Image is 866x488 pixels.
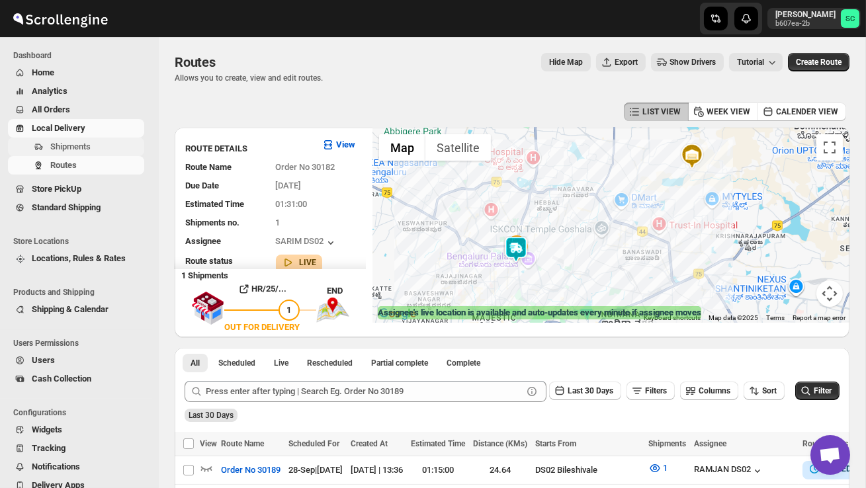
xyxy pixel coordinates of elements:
span: Starts From [535,439,576,448]
button: Locations, Rules & Rates [8,249,144,268]
span: 1 [276,218,281,227]
span: All [191,358,200,368]
span: Filters [645,386,667,395]
button: Sort [744,382,785,400]
span: Route status [185,256,233,266]
button: Tutorial [729,53,783,71]
button: All Orders [8,101,144,119]
button: LIVE [281,256,317,269]
span: Map data ©2025 [709,314,758,321]
span: 28-Sep | [DATE] [288,465,343,475]
b: View [336,140,355,149]
span: Shipments [50,142,91,151]
span: Store Locations [13,236,150,247]
div: 01:15:00 [411,464,465,477]
span: Create Route [796,57,842,67]
div: 1 [503,235,530,262]
span: All Orders [32,104,70,114]
button: Columns [680,382,738,400]
span: Columns [699,386,730,395]
img: ScrollEngine [11,2,110,35]
span: Order No 30189 [221,464,281,477]
span: Scheduled [218,358,255,368]
button: SARIM DS02 [276,236,337,249]
span: Routes [50,160,77,170]
button: Filters [627,382,675,400]
div: [DATE] | 13:36 [351,464,403,477]
span: Estimated Time [185,199,244,209]
span: Home [32,67,54,77]
a: Report a map error [793,314,845,321]
span: Configurations [13,407,150,418]
span: Estimated Time [411,439,465,448]
img: trip_end.png [316,298,349,323]
div: OUT FOR DELIVERY [224,321,300,334]
a: Terms (opens in new tab) [766,314,785,321]
span: Partial complete [371,358,428,368]
p: Allows you to create, view and edit routes. [175,73,323,83]
span: Analytics [32,86,67,96]
p: [PERSON_NAME] [775,9,836,20]
button: Shipping & Calendar [8,300,144,319]
span: Sort [762,386,777,395]
span: Tracking [32,443,65,453]
div: 24.64 [473,464,527,477]
span: Filter [814,386,832,395]
span: Last 30 Days [189,411,234,420]
span: Locations, Rules & Rates [32,253,126,263]
text: SC [845,15,855,23]
img: shop.svg [191,282,224,334]
span: Scheduled For [288,439,339,448]
label: Assignee's live location is available and auto-updates every minute if assignee moves [378,306,701,319]
span: View [200,439,217,448]
button: RAMJAN DS02 [694,464,764,477]
span: Shipments [648,439,686,448]
span: Notifications [32,462,80,471]
button: Routes [8,156,144,175]
span: Users Permissions [13,338,150,348]
span: Shipping & Calendar [32,304,108,314]
button: Show street map [379,134,425,161]
span: Rescheduled [307,358,353,368]
span: Distance (KMs) [473,439,527,448]
span: Live [274,358,288,368]
span: Cash Collection [32,374,91,384]
span: Users [32,355,55,365]
span: Hide Map [549,57,583,67]
button: Widgets [8,421,144,439]
span: Store PickUp [32,184,81,194]
span: Shipments no. [185,218,239,227]
span: Local Delivery [32,123,85,133]
span: Standard Shipping [32,202,101,212]
button: Order No 30189 [213,460,288,481]
span: Route Name [221,439,264,448]
span: Route Name [185,162,232,172]
button: Map action label [541,53,591,71]
span: Sanjay chetri [841,9,859,28]
span: Order No 30182 [276,162,335,172]
span: 01:31:00 [276,199,308,209]
a: Open this area in Google Maps (opens a new window) [376,305,419,323]
button: Home [8,63,144,82]
button: Cash Collection [8,370,144,388]
span: Widgets [32,425,62,434]
button: Show Drivers [651,53,724,71]
button: WEEK VIEW [688,102,758,121]
span: 1 [287,305,292,315]
button: Toggle fullscreen view [816,134,843,161]
h3: ROUTE DETAILS [185,142,311,155]
span: Tutorial [737,58,764,67]
span: Assignee [185,236,221,246]
span: Route Status [802,439,848,448]
button: LIST VIEW [624,102,689,121]
img: Google [376,305,419,323]
button: Notifications [8,458,144,476]
p: b607ea-2b [775,20,836,28]
button: Filter [795,382,840,400]
button: Shipments [8,138,144,156]
button: Map camera controls [816,280,843,307]
button: All routes [183,354,208,372]
span: Complete [447,358,480,368]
